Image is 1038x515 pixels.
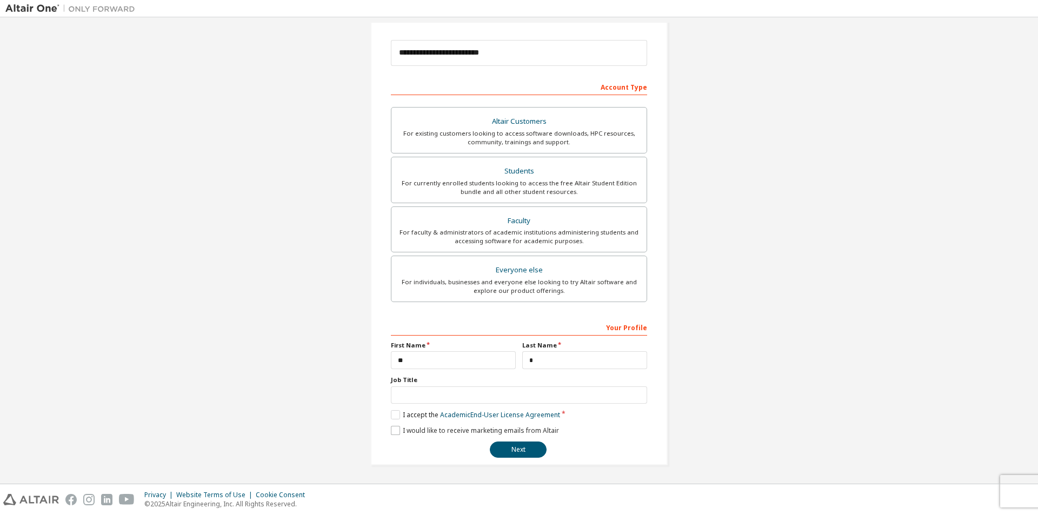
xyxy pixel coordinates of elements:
[3,494,59,505] img: altair_logo.svg
[176,491,256,499] div: Website Terms of Use
[391,341,516,350] label: First Name
[391,410,560,419] label: I accept the
[391,376,647,384] label: Job Title
[490,442,547,458] button: Next
[398,213,640,229] div: Faculty
[391,318,647,336] div: Your Profile
[144,491,176,499] div: Privacy
[256,491,311,499] div: Cookie Consent
[65,494,77,505] img: facebook.svg
[83,494,95,505] img: instagram.svg
[144,499,311,509] p: © 2025 Altair Engineering, Inc. All Rights Reserved.
[398,114,640,129] div: Altair Customers
[398,278,640,295] div: For individuals, businesses and everyone else looking to try Altair software and explore our prod...
[5,3,141,14] img: Altair One
[440,410,560,419] a: Academic End-User License Agreement
[398,263,640,278] div: Everyone else
[398,179,640,196] div: For currently enrolled students looking to access the free Altair Student Edition bundle and all ...
[101,494,112,505] img: linkedin.svg
[119,494,135,505] img: youtube.svg
[391,78,647,95] div: Account Type
[391,426,559,435] label: I would like to receive marketing emails from Altair
[398,228,640,245] div: For faculty & administrators of academic institutions administering students and accessing softwa...
[522,341,647,350] label: Last Name
[398,129,640,146] div: For existing customers looking to access software downloads, HPC resources, community, trainings ...
[398,164,640,179] div: Students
